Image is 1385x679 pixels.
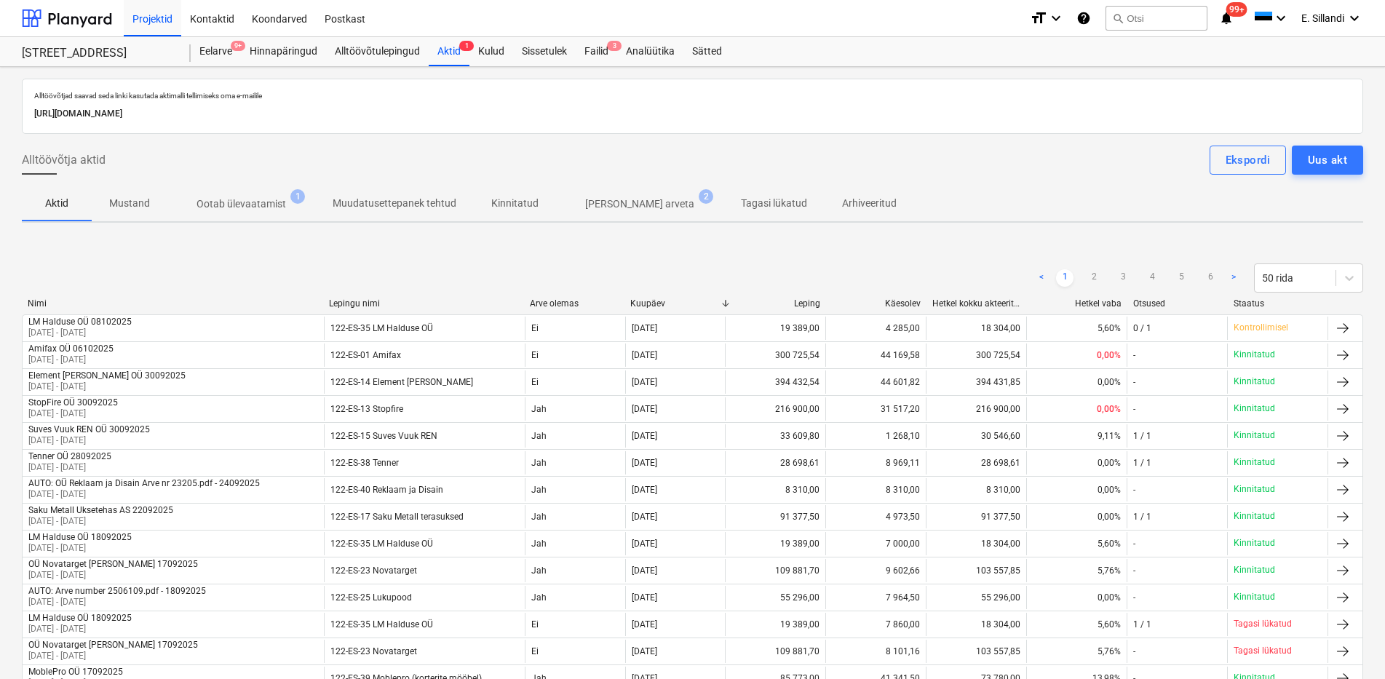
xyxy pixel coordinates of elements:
div: 8 310,00 [825,478,926,501]
div: [DATE] [632,646,657,656]
a: Previous page [1033,269,1050,287]
span: 1 [459,41,474,51]
div: Jah [525,559,625,582]
div: [DATE] [632,512,657,522]
p: [DATE] - [DATE] [28,488,260,501]
div: 55 296,00 [926,586,1026,609]
div: Amifax OÜ 06102025 [28,344,114,354]
span: 9,11% [1098,431,1121,441]
p: [DATE] - [DATE] [28,434,150,447]
div: Ei [525,613,625,636]
a: Next page [1225,269,1242,287]
div: Otsused [1133,298,1222,309]
p: Ootab ülevaatamist [197,196,286,212]
div: Saku Metall Uksetehas AS 22092025 [28,505,173,515]
div: Ei [525,370,625,394]
div: 18 304,00 [926,532,1026,555]
div: Aktid [429,37,469,66]
div: Kulud [469,37,513,66]
div: Nimi [28,298,317,309]
button: Otsi [1106,6,1207,31]
a: Page 2 [1085,269,1103,287]
div: 19 389,00 [725,317,825,340]
div: - [1133,377,1135,387]
div: 18 304,00 [926,317,1026,340]
div: 122-ES-38 Tenner [330,458,399,468]
div: 91 377,50 [926,505,1026,528]
div: 4 973,50 [825,505,926,528]
span: Alltöövõtja aktid [22,151,106,169]
div: Ei [525,640,625,663]
iframe: Chat Widget [1312,609,1385,679]
div: [DATE] [632,458,657,468]
a: Sissetulek [513,37,576,66]
div: Element [PERSON_NAME] OÜ 30092025 [28,370,186,381]
p: [PERSON_NAME] arveta [585,196,694,212]
p: Mustand [109,196,150,211]
div: 1 / 1 [1133,619,1151,630]
a: Eelarve9+ [191,37,241,66]
p: Kinnitatud [1234,537,1275,549]
a: Hinnapäringud [241,37,326,66]
a: Page 3 [1114,269,1132,287]
p: Kinnitatud [1234,564,1275,576]
div: 1 268,10 [825,424,926,448]
div: 7 000,00 [825,532,926,555]
div: 109 881,70 [725,559,825,582]
div: - [1133,592,1135,603]
div: 103 557,85 [926,640,1026,663]
div: 91 377,50 [725,505,825,528]
span: 99+ [1226,2,1247,17]
div: Tenner OÜ 28092025 [28,451,111,461]
div: Jah [525,397,625,421]
div: 300 725,54 [926,344,1026,367]
div: - [1133,646,1135,656]
button: Uus akt [1292,146,1363,175]
div: 1 / 1 [1133,512,1151,522]
div: 7 860,00 [825,613,926,636]
i: keyboard_arrow_down [1047,9,1065,27]
div: Leping [731,298,820,309]
div: 8 969,11 [825,451,926,474]
div: 8 101,16 [825,640,926,663]
div: LM Halduse OÜ 08102025 [28,317,132,327]
div: 122-ES-23 Novatarget [330,646,417,656]
p: Kinnitatud [1234,456,1275,469]
div: [DATE] [632,323,657,333]
div: Kuupäev [630,298,719,309]
p: Kinnitatud [1234,349,1275,361]
div: 55 296,00 [725,586,825,609]
p: Alltöövõtjad saavad seda linki kasutada aktimalli tellimiseks oma e-mailile [34,91,1351,100]
div: 9 602,66 [825,559,926,582]
div: 394 431,85 [926,370,1026,394]
div: Jah [525,586,625,609]
p: Kinnitatud [491,196,539,211]
div: AUTO: Arve number 2506109.pdf - 18092025 [28,586,206,596]
div: Sätted [683,37,731,66]
a: Alltöövõtulepingud [326,37,429,66]
div: 122-ES-13 Stopfire [330,404,403,414]
p: [DATE] - [DATE] [28,650,198,662]
p: Aktid [39,196,74,211]
div: Eelarve [191,37,241,66]
p: [DATE] - [DATE] [28,569,198,581]
div: 122-ES-01 Amifax [330,350,401,360]
i: format_size [1030,9,1047,27]
div: [DATE] [632,350,657,360]
div: Jah [525,532,625,555]
div: [DATE] [632,377,657,387]
a: Failid3 [576,37,617,66]
p: [DATE] - [DATE] [28,354,114,366]
div: - [1133,350,1135,360]
span: 0,00% [1098,485,1121,495]
p: Kinnitatud [1234,510,1275,523]
div: 300 725,54 [725,344,825,367]
p: Kontrollimisel [1234,322,1288,334]
div: 122-ES-14 Element [PERSON_NAME] [330,377,473,387]
span: 0,00% [1098,592,1121,603]
div: 122-ES-17 Saku Metall terasuksed [330,512,464,522]
p: Kinnitatud [1234,429,1275,442]
div: 19 389,00 [725,532,825,555]
div: [DATE] [632,431,657,441]
div: Ekspordi [1226,151,1270,170]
